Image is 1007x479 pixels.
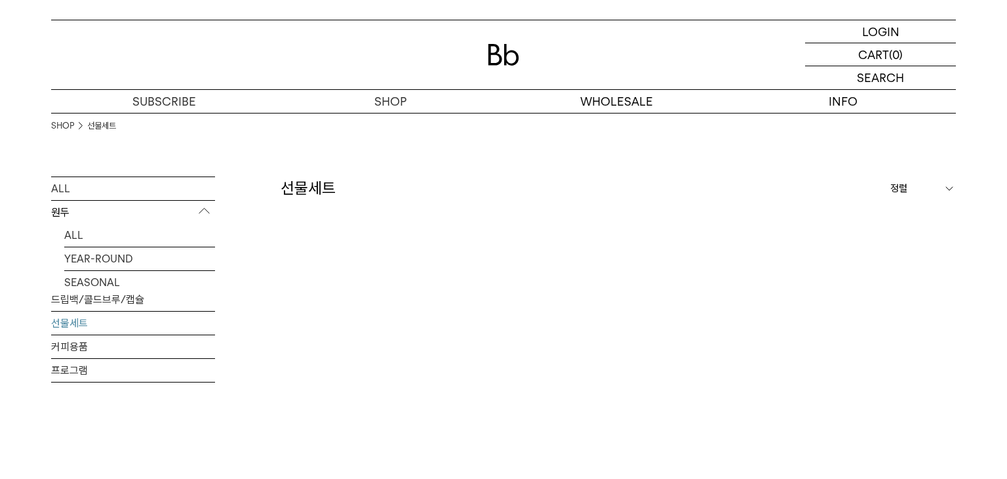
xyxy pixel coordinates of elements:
a: 선물세트 [51,312,215,335]
a: ALL [64,224,215,247]
h2: 선물세트 [281,177,336,199]
a: 커피용품 [51,335,215,358]
a: 선물세트 [87,119,116,133]
a: CART (0) [805,43,956,66]
a: 드립백/콜드브루/캡슐 [51,288,215,311]
p: CART [858,43,889,66]
p: INFO [730,90,956,113]
p: (0) [889,43,903,66]
p: SEARCH [857,66,904,89]
img: 로고 [488,44,519,66]
a: SHOP [51,119,74,133]
p: WHOLESALE [503,90,730,113]
p: LOGIN [862,20,899,43]
a: SEASONAL [64,271,215,294]
a: SUBSCRIBE [51,90,277,113]
p: 원두 [51,201,215,224]
a: SHOP [277,90,503,113]
a: ALL [51,177,215,200]
a: LOGIN [805,20,956,43]
a: YEAR-ROUND [64,247,215,270]
span: 정렬 [890,180,907,196]
a: 프로그램 [51,359,215,382]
